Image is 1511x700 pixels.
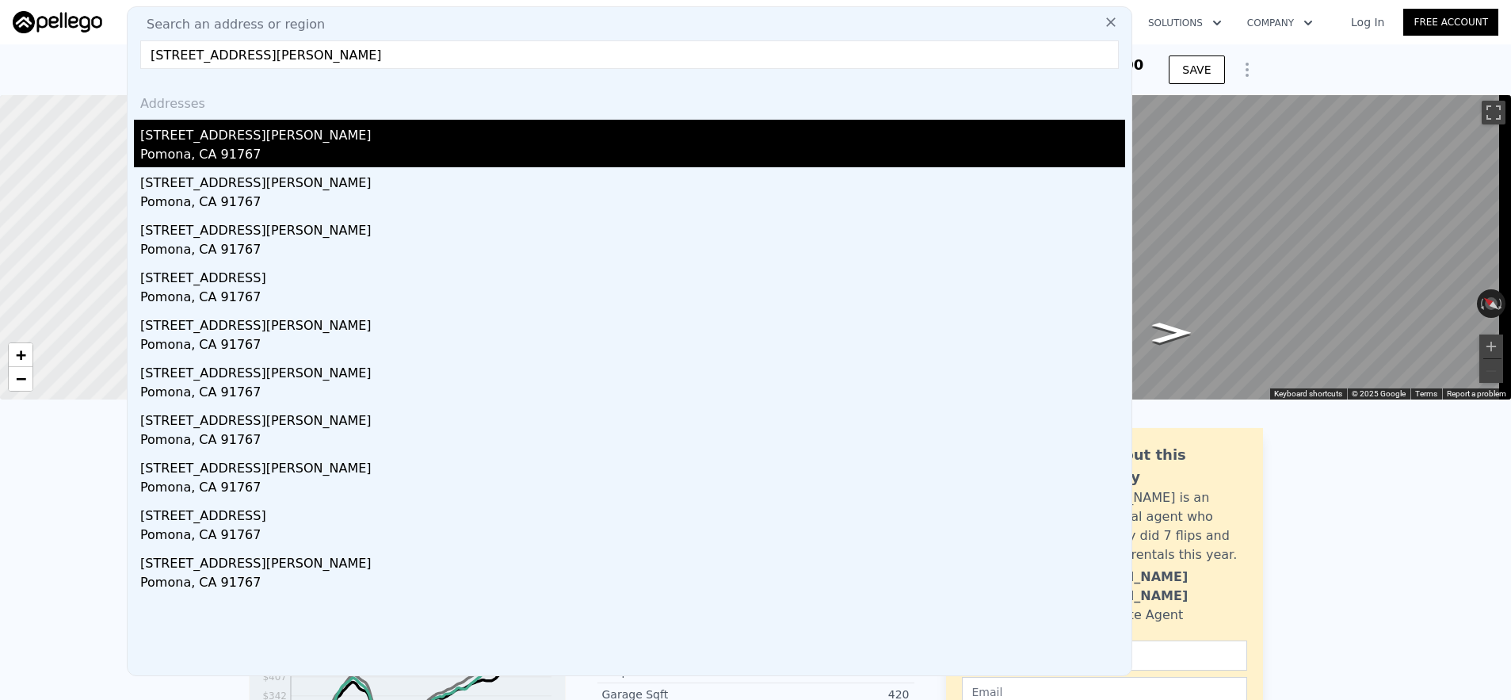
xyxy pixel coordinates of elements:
[140,215,1125,240] div: [STREET_ADDRESS][PERSON_NAME]
[1498,289,1506,318] button: Rotate clockwise
[1352,389,1406,398] span: © 2025 Google
[1332,14,1403,30] a: Log In
[140,500,1125,526] div: [STREET_ADDRESS]
[140,310,1125,335] div: [STREET_ADDRESS][PERSON_NAME]
[1136,318,1208,348] path: Go Southeast, Brussels Ave
[140,145,1125,167] div: Pomona, CA 91767
[1479,359,1503,383] button: Zoom out
[1169,55,1224,84] button: SAVE
[140,548,1125,573] div: [STREET_ADDRESS][PERSON_NAME]
[16,345,26,365] span: +
[140,288,1125,310] div: Pomona, CA 91767
[140,358,1125,383] div: [STREET_ADDRESS][PERSON_NAME]
[1415,389,1437,398] a: Terms (opens in new tab)
[1482,101,1505,124] button: Toggle fullscreen view
[1403,9,1498,36] a: Free Account
[140,40,1119,69] input: Enter an address, city, region, neighborhood or zip code
[1135,9,1234,37] button: Solutions
[1070,568,1247,606] div: [PERSON_NAME] [PERSON_NAME]
[140,430,1125,453] div: Pomona, CA 91767
[13,11,102,33] img: Pellego
[140,478,1125,500] div: Pomona, CA 91767
[1476,290,1506,317] button: Reset the view
[9,343,32,367] a: Zoom in
[262,671,287,683] tspan: $407
[140,120,1125,145] div: [STREET_ADDRESS][PERSON_NAME]
[140,526,1125,548] div: Pomona, CA 91767
[134,15,325,34] span: Search an address or region
[140,167,1125,193] div: [STREET_ADDRESS][PERSON_NAME]
[140,453,1125,478] div: [STREET_ADDRESS][PERSON_NAME]
[1234,9,1326,37] button: Company
[16,369,26,388] span: −
[140,193,1125,215] div: Pomona, CA 91767
[140,240,1125,262] div: Pomona, CA 91767
[9,367,32,391] a: Zoom out
[140,383,1125,405] div: Pomona, CA 91767
[140,573,1125,595] div: Pomona, CA 91767
[1479,335,1503,358] button: Zoom in
[1070,444,1247,488] div: Ask about this property
[1274,388,1342,400] button: Keyboard shortcuts
[140,335,1125,358] div: Pomona, CA 91767
[1231,54,1263,86] button: Show Options
[1477,289,1486,318] button: Rotate counterclockwise
[140,262,1125,288] div: [STREET_ADDRESS]
[1447,389,1506,398] a: Report a problem
[134,82,1125,120] div: Addresses
[140,405,1125,430] div: [STREET_ADDRESS][PERSON_NAME]
[1070,488,1247,564] div: [PERSON_NAME] is an active local agent who personally did 7 flips and bought 3 rentals this year.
